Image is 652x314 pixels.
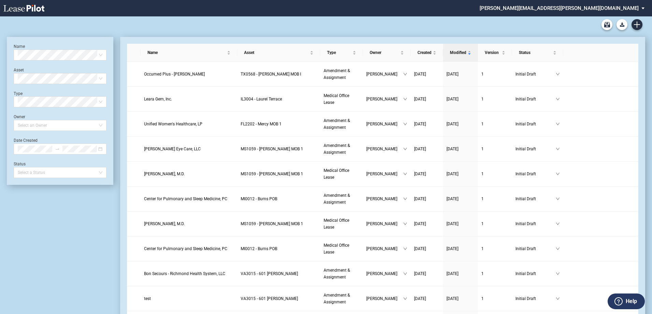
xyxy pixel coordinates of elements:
a: 1 [481,295,509,302]
a: test [144,295,234,302]
span: down [556,247,560,251]
span: Rajesh Patel, M.D. [144,221,185,226]
span: edit [590,147,594,151]
a: Amendment & Assignment [324,117,359,131]
a: [PERSON_NAME], M.D. [144,220,234,227]
span: Initial Draft [515,170,556,177]
span: [DATE] [447,72,458,77]
a: 1 [481,220,509,227]
th: Owner [363,44,411,62]
span: Name [147,49,226,56]
a: [DATE] [447,146,474,152]
span: MS1059 - Jackson MOB 1 [241,172,303,176]
a: [DATE] [447,245,474,252]
a: Bon Secours - Richmond Health System, LLC [144,270,234,277]
span: edit [590,247,594,251]
a: [DATE] [414,170,440,177]
span: [DATE] [447,147,458,151]
span: [DATE] [414,246,426,251]
span: Medical Office Lease [324,243,349,255]
span: down [403,147,407,151]
span: [DATE] [414,296,426,301]
span: Initial Draft [515,195,556,202]
span: [DATE] [414,172,426,176]
a: Leara Gem, Inc. [144,96,234,103]
a: 1 [481,195,509,202]
a: [DATE] [414,195,440,202]
a: Medical Office Lease [324,217,359,231]
span: Version [485,49,500,56]
span: MS1059 - Jackson MOB 1 [241,147,303,151]
label: Asset [14,68,24,72]
span: 1 [481,72,484,77]
span: share-alt [607,72,612,77]
span: download [598,247,603,251]
span: Owner [370,49,399,56]
a: 1 [481,245,509,252]
a: TX0568 - [PERSON_NAME] MOB I [241,71,317,78]
span: 1 [481,296,484,301]
a: [DATE] [447,195,474,202]
span: MI0012 - Burns POB [241,246,277,251]
span: swap-right [55,147,60,151]
span: share-alt [607,297,612,301]
a: MI0012 - Burns POB [241,245,317,252]
span: Initial Draft [515,146,556,152]
span: down [556,222,560,226]
span: Occumed Plus - Mckinney, LP [144,72,205,77]
span: download [598,122,603,126]
label: Owner [14,114,25,119]
label: Date Created [14,138,38,143]
span: Asset [244,49,309,56]
a: [DATE] [447,270,474,277]
span: VA3015 - 601 Watkins [241,271,298,276]
span: Rajesh Patel, M.D. [144,172,185,176]
span: [DATE] [447,246,458,251]
span: down [556,72,560,76]
th: Modified [443,44,478,62]
md-menu: Download Blank Form List [614,19,629,30]
a: [PERSON_NAME], M.D. [144,170,234,177]
a: [PERSON_NAME] Eye Care, LLC [144,146,234,152]
span: [DATE] [447,196,458,201]
a: [DATE] [414,295,440,302]
a: 1 [481,96,509,103]
span: share-alt [607,247,612,251]
span: 1 [481,271,484,276]
span: Center for Pulmonary and Sleep Medicine, PC [144,196,227,201]
span: down [556,197,560,201]
span: [DATE] [447,296,458,301]
span: share-alt [607,97,612,102]
span: 1 [481,147,484,151]
a: 1 [481,71,509,78]
span: [DATE] [447,271,458,276]
span: [PERSON_NAME] [366,146,403,152]
a: [DATE] [447,170,474,177]
label: Help [626,297,637,306]
span: down [403,122,407,126]
a: [DATE] [414,270,440,277]
span: down [556,97,560,101]
span: Type [327,49,351,56]
span: 1 [481,172,484,176]
span: down [556,172,560,176]
span: Amendment & Assignment [324,143,350,155]
a: [DATE] [414,96,440,103]
span: Initial Draft [515,71,556,78]
label: Name [14,44,25,49]
span: down [403,272,407,276]
label: Status [14,162,26,166]
span: FL2202 - Mercy MOB 1 [241,122,282,126]
a: [DATE] [447,295,474,302]
span: [PERSON_NAME] [366,195,403,202]
span: Medical Office Lease [324,218,349,230]
span: down [556,147,560,151]
span: [PERSON_NAME] [366,96,403,103]
a: Occumed Plus - [PERSON_NAME] [144,71,234,78]
span: [PERSON_NAME] [366,170,403,177]
span: Unified Women's Healthcare, LP [144,122,202,126]
span: edit [590,122,594,126]
a: VA3015 - 601 [PERSON_NAME] [241,295,317,302]
span: TX0568 - McKinney MOB I [241,72,301,77]
a: Amendment & Assignment [324,292,359,305]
